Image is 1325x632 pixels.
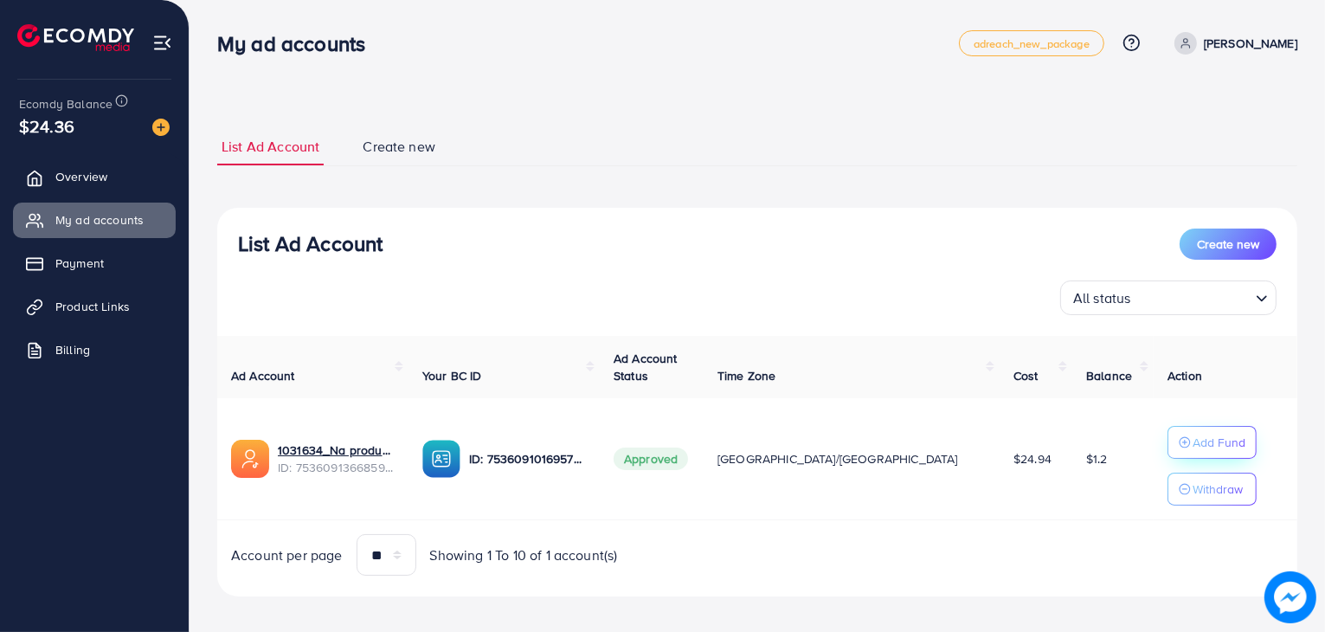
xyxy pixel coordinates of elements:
div: Search for option [1060,281,1277,315]
span: Create new [363,137,435,157]
p: Withdraw [1193,479,1243,500]
span: Overview [55,168,107,185]
span: Payment [55,255,104,272]
span: Cost [1013,367,1039,384]
p: Add Fund [1193,432,1245,453]
span: $24.36 [19,113,74,139]
img: image [1264,571,1316,623]
button: Withdraw [1167,473,1257,506]
span: Product Links [55,298,130,315]
h3: My ad accounts [217,31,379,56]
span: Billing [55,341,90,358]
div: <span class='underline'>1031634_Na production_1754633052441</span></br>7536091366859063313 [278,442,395,477]
span: $1.2 [1086,450,1108,468]
a: Overview [13,159,176,194]
span: Ad Account [231,367,295,384]
button: Add Fund [1167,426,1257,459]
span: Create new [1197,235,1259,253]
img: ic-ads-acc.e4c84228.svg [231,440,269,478]
span: Your BC ID [422,367,482,384]
span: Account per page [231,545,343,565]
p: ID: 7536091016957476880 [469,448,586,469]
span: My ad accounts [55,211,144,229]
img: image [152,119,170,136]
a: adreach_new_package [959,30,1104,56]
a: Billing [13,332,176,367]
span: Showing 1 To 10 of 1 account(s) [430,545,618,565]
img: logo [17,24,134,51]
p: [PERSON_NAME] [1204,33,1297,54]
span: Ad Account Status [614,350,678,384]
a: [PERSON_NAME] [1167,32,1297,55]
a: Payment [13,246,176,281]
span: Balance [1086,367,1132,384]
a: My ad accounts [13,203,176,237]
a: Product Links [13,289,176,324]
span: All status [1070,286,1135,311]
span: Approved [614,448,688,470]
h3: List Ad Account [238,231,383,256]
span: List Ad Account [222,137,319,157]
span: [GEOGRAPHIC_DATA]/[GEOGRAPHIC_DATA] [717,450,958,468]
span: Time Zone [717,367,775,384]
span: adreach_new_package [974,38,1090,49]
img: menu [152,33,172,53]
button: Create new [1180,229,1277,260]
span: Action [1167,367,1202,384]
span: Ecomdy Balance [19,95,113,113]
img: ic-ba-acc.ded83a64.svg [422,440,460,478]
a: 1031634_Na production_1754633052441 [278,442,395,459]
input: Search for option [1136,282,1249,311]
span: ID: 7536091366859063313 [278,459,395,476]
span: $24.94 [1013,450,1052,468]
